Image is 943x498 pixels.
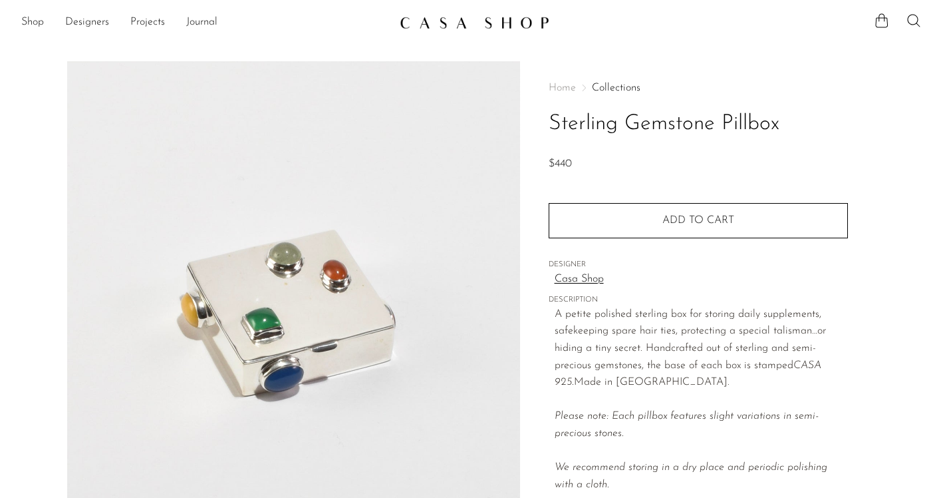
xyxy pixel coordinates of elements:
nav: Breadcrumbs [549,83,848,93]
a: Collections [592,83,640,93]
a: Shop [21,14,44,31]
span: Home [549,83,576,93]
a: Casa Shop [555,271,848,288]
ul: NEW HEADER MENU [21,11,389,34]
span: DESIGNER [549,259,848,271]
span: DESCRIPTION [549,294,848,306]
em: Please note: Each pillbox features slight variations in semi-precious stones. [555,411,827,489]
span: Add to cart [662,215,734,226]
p: A petite polished sterling box for storing daily supplements, safekeeping spare hair ties, protec... [555,306,848,494]
button: Add to cart [549,203,848,238]
a: Designers [65,14,109,31]
nav: Desktop navigation [21,11,389,34]
i: We recommend storing in a dry place and periodic polishing with a cloth. [555,462,827,490]
a: Journal [186,14,217,31]
h1: Sterling Gemstone Pillbox [549,107,848,141]
span: $440 [549,158,572,169]
a: Projects [130,14,165,31]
